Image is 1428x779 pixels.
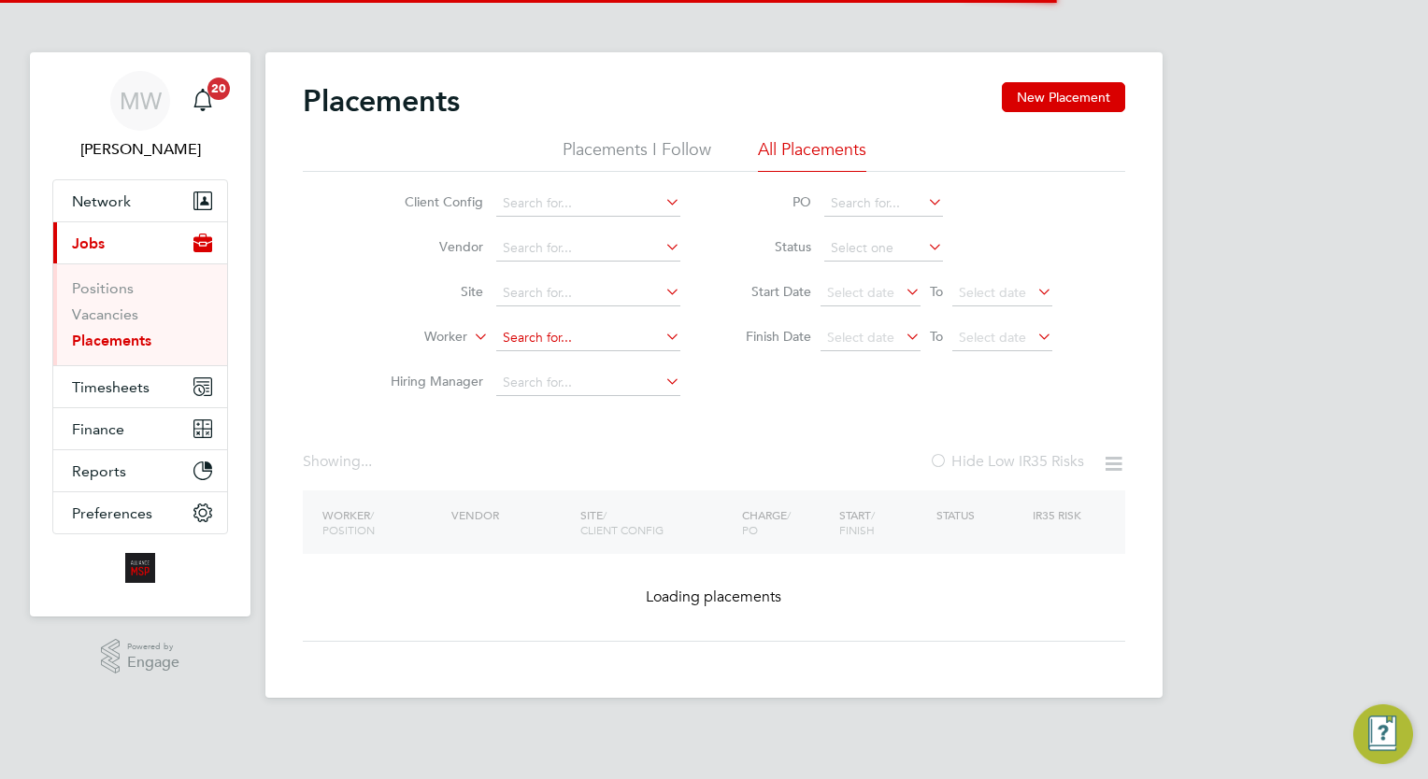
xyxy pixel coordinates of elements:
input: Search for... [496,370,680,396]
nav: Main navigation [30,52,250,616]
label: Site [376,283,483,300]
label: Worker [360,328,467,347]
span: Finance [72,420,124,438]
button: Preferences [53,492,227,533]
span: Timesheets [72,378,150,396]
a: Vacancies [72,305,138,323]
input: Search for... [496,191,680,217]
input: Select one [824,235,943,262]
input: Search for... [496,325,680,351]
label: Client Config [376,193,483,210]
button: Reports [53,450,227,491]
label: Finish Date [727,328,811,345]
button: Jobs [53,222,227,263]
label: Vendor [376,238,483,255]
span: 20 [207,78,230,100]
span: Reports [72,462,126,480]
label: PO [727,193,811,210]
a: Go to home page [52,553,228,583]
li: All Placements [758,138,866,172]
span: Select date [827,329,894,346]
span: To [924,324,949,348]
span: MW [120,89,162,113]
span: Powered by [127,639,179,655]
input: Search for... [824,191,943,217]
a: 20 [184,71,221,131]
button: New Placement [1002,82,1125,112]
span: To [924,279,949,304]
h2: Placements [303,82,460,120]
button: Engage Resource Center [1353,704,1413,764]
div: Showing [303,452,376,472]
a: Powered byEngage [101,639,180,674]
span: Preferences [72,504,152,522]
span: Network [72,192,131,210]
img: alliancemsp-logo-retina.png [125,553,155,583]
label: Hiring Manager [376,373,483,389]
li: Placements I Follow [563,138,711,172]
input: Search for... [496,235,680,262]
label: Start Date [727,283,811,300]
button: Network [53,180,227,221]
span: ... [361,452,372,471]
a: MW[PERSON_NAME] [52,71,228,161]
button: Finance [53,408,227,449]
span: Jobs [72,234,105,252]
input: Search for... [496,280,680,306]
span: Select date [827,284,894,301]
a: Placements [72,332,151,349]
span: Select date [959,329,1026,346]
span: Engage [127,655,179,671]
a: Positions [72,279,134,297]
span: Select date [959,284,1026,301]
div: Jobs [53,263,227,365]
label: Status [727,238,811,255]
button: Timesheets [53,366,227,407]
label: Hide Low IR35 Risks [929,452,1084,471]
span: Megan Westlotorn [52,138,228,161]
